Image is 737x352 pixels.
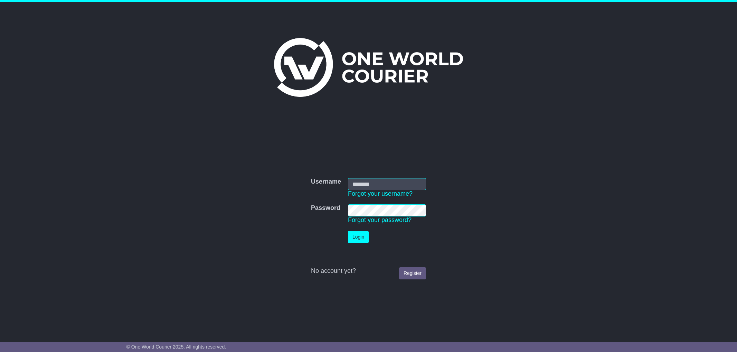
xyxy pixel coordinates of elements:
[348,216,412,223] a: Forgot your password?
[348,190,413,197] a: Forgot your username?
[126,344,226,350] span: © One World Courier 2025. All rights reserved.
[311,178,341,186] label: Username
[274,38,463,97] img: One World
[311,267,426,275] div: No account yet?
[348,231,369,243] button: Login
[311,204,340,212] label: Password
[399,267,426,279] a: Register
